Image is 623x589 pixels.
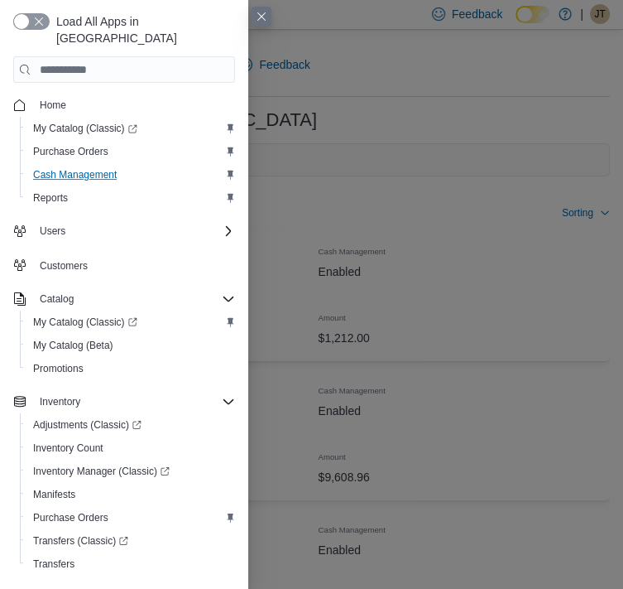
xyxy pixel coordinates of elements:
button: Users [33,221,72,241]
button: Close this dialog [252,7,271,27]
button: Home [7,93,242,117]
span: Reports [33,191,68,205]
span: Customers [33,254,235,275]
button: Cash Management [20,163,242,186]
span: Load All Apps in [GEOGRAPHIC_DATA] [50,13,235,46]
span: My Catalog (Beta) [33,339,113,352]
span: Inventory Manager (Classic) [33,465,170,478]
button: My Catalog (Beta) [20,334,242,357]
span: Catalog [40,292,74,306]
a: My Catalog (Classic) [20,117,242,140]
button: Catalog [7,287,242,311]
span: Transfers (Classic) [26,531,235,551]
span: Purchase Orders [33,511,108,524]
a: Promotions [26,359,90,379]
a: Inventory Manager (Classic) [20,460,242,483]
span: Transfers [33,558,74,571]
span: Transfers (Classic) [33,534,128,548]
span: Adjustments (Classic) [26,415,235,435]
span: Inventory [40,395,80,408]
a: Inventory Manager (Classic) [26,461,176,481]
span: My Catalog (Classic) [33,122,137,135]
button: Customers [7,253,242,277]
a: My Catalog (Classic) [20,311,242,334]
span: Customers [40,259,88,273]
button: Inventory [33,392,87,412]
button: Inventory [7,390,242,413]
a: Transfers [26,554,81,574]
button: Purchase Orders [20,506,242,529]
a: Transfers (Classic) [20,529,242,553]
span: Manifests [33,488,75,501]
span: My Catalog (Classic) [33,316,137,329]
span: Home [40,99,66,112]
button: Promotions [20,357,242,380]
span: Manifests [26,485,235,505]
span: Purchase Orders [26,142,235,162]
span: Users [33,221,235,241]
a: Customers [33,256,94,276]
span: Promotions [33,362,84,375]
span: Promotions [26,359,235,379]
a: Manifests [26,485,82,505]
button: Transfers [20,553,242,576]
button: Catalog [33,289,80,309]
span: Inventory Manager (Classic) [26,461,235,481]
a: Adjustments (Classic) [26,415,148,435]
span: Cash Management [26,165,235,185]
button: Manifests [20,483,242,506]
span: Reports [26,188,235,208]
span: Purchase Orders [33,145,108,158]
span: Home [33,94,235,115]
a: Cash Management [26,165,123,185]
span: Inventory Count [33,442,103,455]
a: Inventory Count [26,438,110,458]
span: My Catalog (Classic) [26,118,235,138]
button: Inventory Count [20,437,242,460]
a: Home [33,95,73,115]
a: Purchase Orders [26,142,115,162]
a: Reports [26,188,74,208]
button: Purchase Orders [20,140,242,163]
a: Transfers (Classic) [26,531,135,551]
span: Inventory Count [26,438,235,458]
span: Cash Management [33,168,117,181]
span: Inventory [33,392,235,412]
button: Reports [20,186,242,210]
a: My Catalog (Classic) [26,312,144,332]
a: Adjustments (Classic) [20,413,242,437]
button: Users [7,220,242,243]
span: Purchase Orders [26,508,235,528]
span: My Catalog (Classic) [26,312,235,332]
span: My Catalog (Beta) [26,336,235,355]
span: Users [40,224,65,238]
a: Purchase Orders [26,508,115,528]
a: My Catalog (Classic) [26,118,144,138]
span: Adjustments (Classic) [33,418,141,432]
span: Transfers [26,554,235,574]
a: My Catalog (Beta) [26,336,120,355]
span: Catalog [33,289,235,309]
